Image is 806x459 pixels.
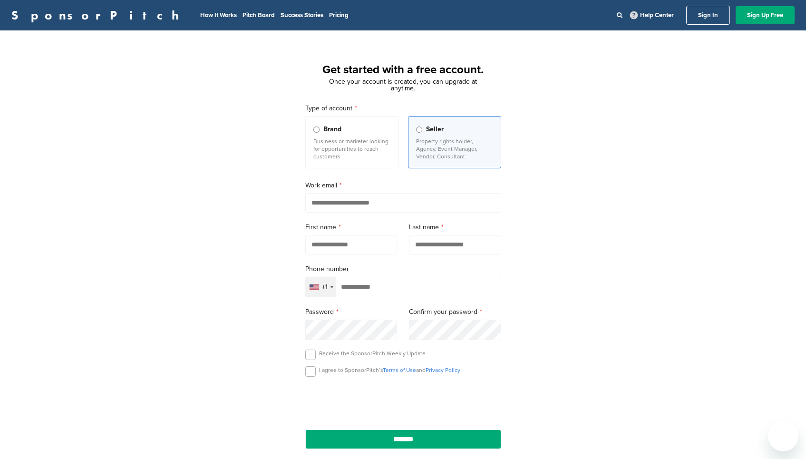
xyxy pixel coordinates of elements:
[281,11,323,19] a: Success Stories
[305,307,398,317] label: Password
[322,284,328,291] div: +1
[305,180,501,191] label: Work email
[11,9,185,21] a: SponsorPitch
[313,137,390,160] p: Business or marketer looking for opportunities to reach customers
[243,11,275,19] a: Pitch Board
[768,421,798,451] iframe: Button to launch messaging window
[313,127,320,133] input: Brand Business or marketer looking for opportunities to reach customers
[323,124,341,135] span: Brand
[319,350,426,357] p: Receive the SponsorPitch Weekly Update
[305,103,501,114] label: Type of account
[305,222,398,233] label: First name
[426,367,460,373] a: Privacy Policy
[329,11,349,19] a: Pricing
[329,78,477,92] span: Once your account is created, you can upgrade at anytime.
[294,61,513,78] h1: Get started with a free account.
[409,307,501,317] label: Confirm your password
[736,6,795,24] a: Sign Up Free
[349,388,457,416] iframe: reCAPTCHA
[319,366,460,374] p: I agree to SponsorPitch’s and
[686,6,730,25] a: Sign In
[416,137,493,160] p: Property rights holder, Agency, Event Manager, Vendor, Consultant
[426,124,444,135] span: Seller
[409,222,501,233] label: Last name
[628,10,676,21] a: Help Center
[383,367,416,373] a: Terms of Use
[305,264,501,274] label: Phone number
[306,277,336,297] div: Selected country
[416,127,422,133] input: Seller Property rights holder, Agency, Event Manager, Vendor, Consultant
[200,11,237,19] a: How It Works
